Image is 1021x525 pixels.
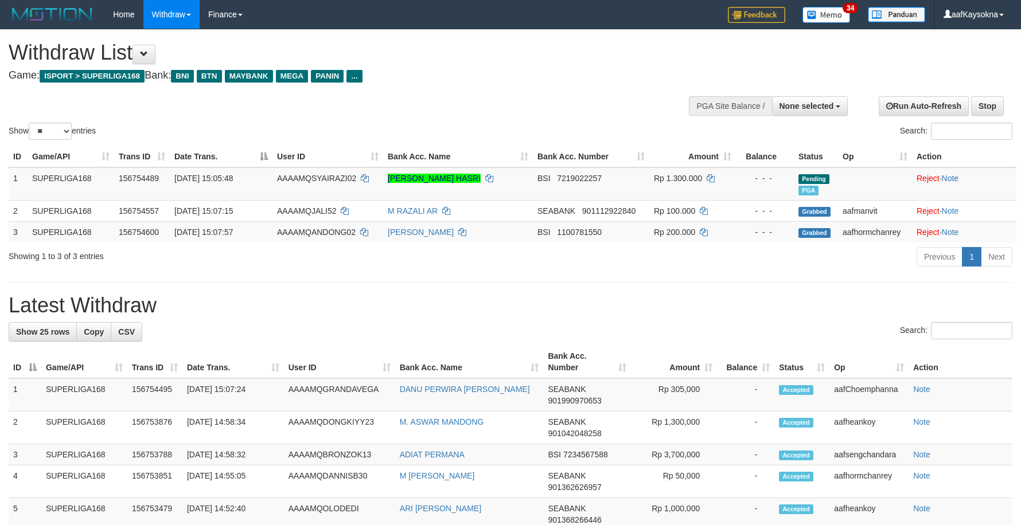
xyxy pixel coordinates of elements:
[798,207,831,217] span: Grabbed
[917,174,940,183] a: Reject
[197,70,222,83] span: BTN
[41,346,127,378] th: Game/API: activate to sort column ascending
[794,146,838,167] th: Status
[16,327,69,336] span: Show 25 rows
[127,412,182,444] td: 156753876
[119,206,159,216] span: 156754557
[182,465,284,498] td: [DATE] 14:55:05
[548,515,601,524] span: Copy 901368266446 to clipboard
[829,346,909,378] th: Op: activate to sort column ascending
[346,70,362,83] span: ...
[9,246,417,262] div: Showing 1 to 3 of 3 entries
[118,327,135,336] span: CSV
[400,385,530,394] a: DANU PERWIRA [PERSON_NAME]
[400,450,465,459] a: ADIAT PERMANA
[533,146,649,167] th: Bank Acc. Number: activate to sort column ascending
[284,346,395,378] th: User ID: activate to sort column ascending
[931,322,1012,339] input: Search:
[84,327,104,336] span: Copy
[127,465,182,498] td: 156753851
[28,200,114,221] td: SUPERLIGA168
[548,504,586,513] span: SEABANK
[9,412,41,444] td: 2
[9,444,41,465] td: 3
[400,471,475,480] a: M [PERSON_NAME]
[127,346,182,378] th: Trans ID: activate to sort column ascending
[29,123,72,140] select: Showentries
[838,146,912,167] th: Op: activate to sort column ascending
[400,504,481,513] a: ARI [PERSON_NAME]
[9,6,96,23] img: MOTION_logo.png
[9,41,669,64] h1: Withdraw List
[174,174,233,183] span: [DATE] 15:05:48
[548,483,601,492] span: Copy 901362626957 to clipboard
[548,385,586,394] span: SEABANK
[548,396,601,405] span: Copy 901990970653 to clipboard
[9,294,1012,317] h1: Latest Withdraw
[284,465,395,498] td: AAAAMQDANNISB30
[717,412,774,444] td: -
[400,417,484,426] a: M. ASWAR MANDONG
[284,378,395,412] td: AAAAMQGRANDAVEGA
[388,228,454,237] a: [PERSON_NAME]
[284,444,395,465] td: AAAAMQBRONZOK13
[912,146,1016,167] th: Action
[311,70,344,83] span: PANIN
[182,346,284,378] th: Date Trans.: activate to sort column ascending
[277,228,356,237] span: AAAAMQANDONG02
[772,96,848,116] button: None selected
[182,444,284,465] td: [DATE] 14:58:32
[868,7,925,22] img: panduan.png
[537,228,551,237] span: BSI
[717,378,774,412] td: -
[728,7,785,23] img: Feedback.jpg
[779,450,813,460] span: Accepted
[537,174,551,183] span: BSI
[41,412,127,444] td: SUPERLIGA168
[119,174,159,183] span: 156754489
[912,200,1016,221] td: ·
[557,228,602,237] span: Copy 1100781550 to clipboard
[900,322,1012,339] label: Search:
[28,167,114,201] td: SUPERLIGA168
[225,70,273,83] span: MAYBANK
[631,378,717,412] td: Rp 305,000
[9,167,28,201] td: 1
[913,417,930,426] a: Note
[741,205,789,217] div: - - -
[388,174,481,183] a: [PERSON_NAME] HASRI
[913,471,930,480] a: Note
[912,167,1016,201] td: ·
[942,174,959,183] a: Note
[9,200,28,221] td: 2
[631,412,717,444] td: Rp 1,300,000
[182,412,284,444] td: [DATE] 14:58:34
[942,206,959,216] a: Note
[774,346,829,378] th: Status: activate to sort column ascending
[284,412,395,444] td: AAAAMQDONGKIYY23
[829,444,909,465] td: aafsengchandara
[127,444,182,465] td: 156753788
[780,101,834,111] span: None selected
[631,444,717,465] td: Rp 3,700,000
[537,206,575,216] span: SEABANK
[829,378,909,412] td: aafChoemphanna
[28,146,114,167] th: Game/API: activate to sort column ascending
[9,123,96,140] label: Show entries
[9,346,41,378] th: ID: activate to sort column descending
[543,346,631,378] th: Bank Acc. Number: activate to sort column ascending
[654,206,695,216] span: Rp 100.000
[917,206,940,216] a: Reject
[182,378,284,412] td: [DATE] 15:07:24
[548,417,586,426] span: SEABANK
[879,96,969,116] a: Run Auto-Refresh
[41,444,127,465] td: SUPERLIGA168
[798,228,831,238] span: Grabbed
[557,174,602,183] span: Copy 7219022257 to clipboard
[582,206,636,216] span: Copy 901112922840 to clipboard
[931,123,1012,140] input: Search:
[277,206,337,216] span: AAAAMQJALI52
[717,346,774,378] th: Balance: activate to sort column ascending
[114,146,170,167] th: Trans ID: activate to sort column ascending
[276,70,309,83] span: MEGA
